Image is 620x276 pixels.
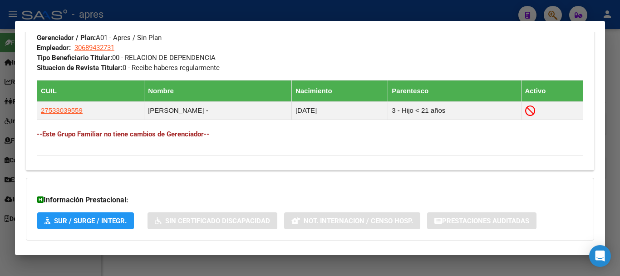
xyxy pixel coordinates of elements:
[37,44,71,52] strong: Empleador:
[144,80,292,101] th: Nombre
[165,217,270,225] span: Sin Certificado Discapacidad
[37,64,220,72] span: 0 - Recibe haberes regularmente
[37,54,112,62] strong: Tipo Beneficiario Titular:
[54,217,127,225] span: SUR / SURGE / INTEGR.
[589,245,611,267] div: Open Intercom Messenger
[144,101,292,120] td: [PERSON_NAME] -
[521,80,583,101] th: Activo
[37,129,583,139] h4: --Este Grupo Familiar no tiene cambios de Gerenciador--
[41,106,83,114] span: 27533039559
[291,80,388,101] th: Nacimiento
[388,80,521,101] th: Parentesco
[74,44,114,52] span: 30689432731
[291,101,388,120] td: [DATE]
[37,195,583,206] h3: Información Prestacional:
[427,212,536,229] button: Prestaciones Auditadas
[37,34,162,42] span: A01 - Apres / Sin Plan
[37,80,144,101] th: CUIL
[37,212,134,229] button: SUR / SURGE / INTEGR.
[37,54,216,62] span: 00 - RELACION DE DEPENDENCIA
[442,217,529,225] span: Prestaciones Auditadas
[37,64,123,72] strong: Situacion de Revista Titular:
[148,212,277,229] button: Sin Certificado Discapacidad
[304,217,413,225] span: Not. Internacion / Censo Hosp.
[37,34,96,42] strong: Gerenciador / Plan:
[388,101,521,120] td: 3 - Hijo < 21 años
[284,212,420,229] button: Not. Internacion / Censo Hosp.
